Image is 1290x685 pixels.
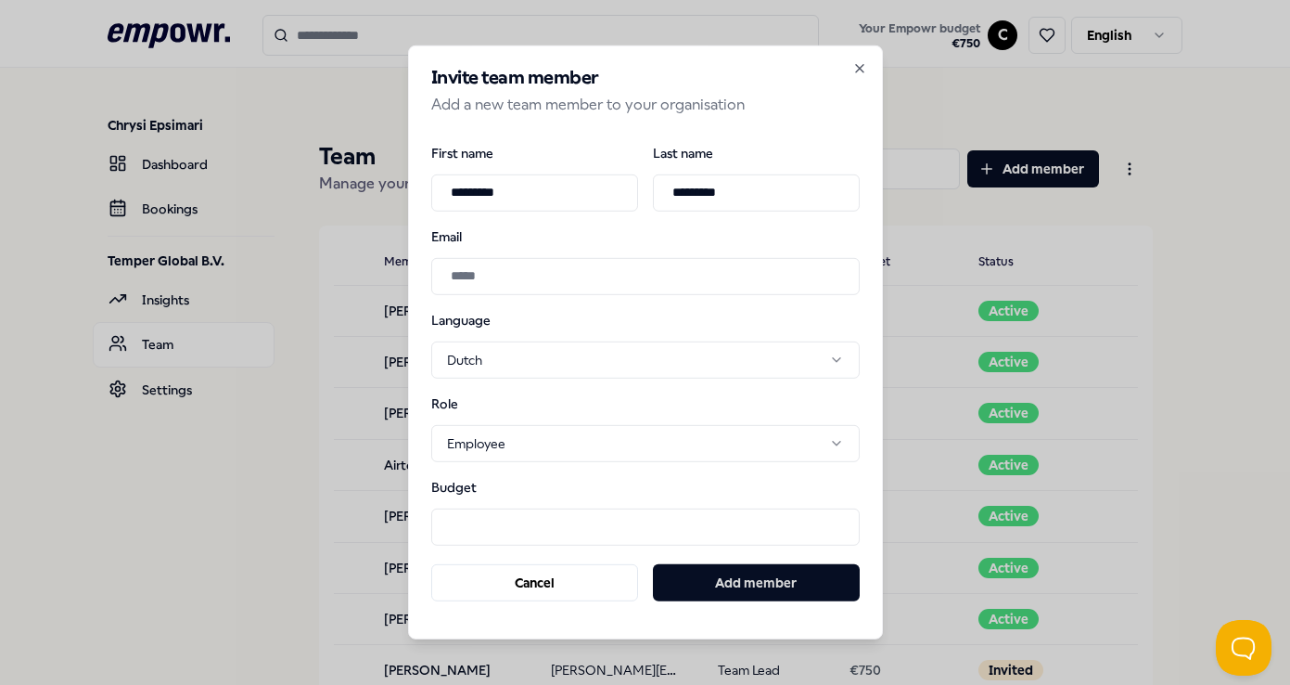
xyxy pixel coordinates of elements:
label: Language [431,313,528,326]
label: Last name [653,146,860,159]
label: First name [431,146,638,159]
label: Budget [431,481,528,494]
button: Cancel [431,564,639,601]
button: Add member [653,564,859,601]
h2: Invite team member [431,69,860,87]
p: Add a new team member to your organisation [431,93,860,117]
label: Email [431,229,860,242]
label: Role [431,397,528,410]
